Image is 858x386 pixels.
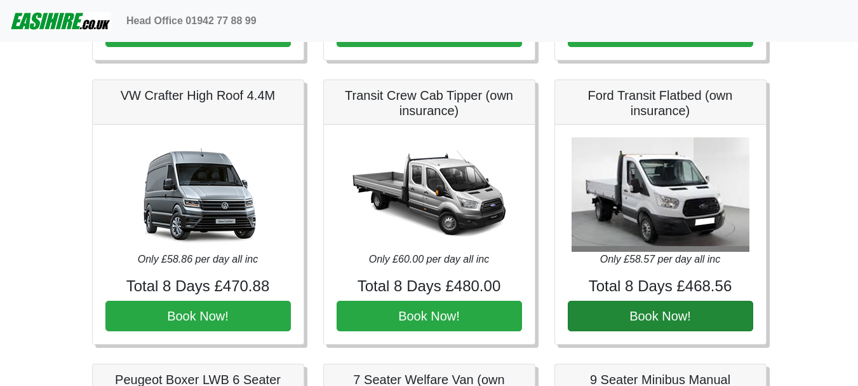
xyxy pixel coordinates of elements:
[121,8,262,34] a: Head Office 01942 77 88 99
[105,277,291,296] h4: Total 8 Days £470.88
[337,301,522,331] button: Book Now!
[105,88,291,103] h5: VW Crafter High Roof 4.4M
[126,15,257,26] b: Head Office 01942 77 88 99
[337,88,522,118] h5: Transit Crew Cab Tipper (own insurance)
[572,137,749,252] img: Ford Transit Flatbed (own insurance)
[105,301,291,331] button: Book Now!
[10,8,111,34] img: easihire_logo_small.png
[138,254,258,265] i: Only £58.86 per day all inc
[337,277,522,296] h4: Total 8 Days £480.00
[568,301,753,331] button: Book Now!
[340,137,518,252] img: Transit Crew Cab Tipper (own insurance)
[600,254,720,265] i: Only £58.57 per day all inc
[109,137,287,252] img: VW Crafter High Roof 4.4M
[568,88,753,118] h5: Ford Transit Flatbed (own insurance)
[369,254,489,265] i: Only £60.00 per day all inc
[568,277,753,296] h4: Total 8 Days £468.56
